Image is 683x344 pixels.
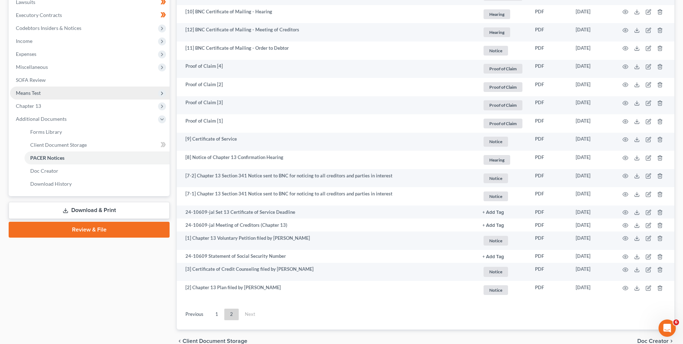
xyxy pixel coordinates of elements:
span: Executory Contracts [16,12,62,18]
td: PDF [529,219,570,231]
a: Notice [482,172,524,184]
button: Doc Creator chevron_right [637,338,674,344]
span: Download History [30,181,72,187]
td: [7-1] Chapter 13 Section 341 Notice sent to BNC for noticing to all creditors and parties in inte... [177,187,477,206]
a: Previous [180,309,209,320]
td: [DATE] [570,151,614,169]
a: Download History [24,177,170,190]
span: Doc Creator [30,168,58,174]
a: Notice [482,136,524,147]
span: Notice [484,267,508,277]
span: Notice [484,191,508,201]
span: Hearing [484,155,510,165]
span: Proof of Claim [484,100,522,110]
span: Client Document Storage [30,142,87,148]
a: Client Document Storage [24,138,170,151]
a: Proof of Claim [482,99,524,111]
td: 24-10609-jal Set 13 Certificate of Service Deadline [177,206,477,219]
td: [DATE] [570,263,614,281]
td: [DATE] [570,114,614,133]
td: [DATE] [570,231,614,250]
td: PDF [529,151,570,169]
a: Notice [482,235,524,247]
td: PDF [529,78,570,96]
span: Additional Documents [16,116,67,122]
td: PDF [529,5,570,23]
button: + Add Tag [482,210,504,215]
td: [2] Chapter 13 Plan filed by [PERSON_NAME] [177,281,477,299]
span: Expenses [16,51,36,57]
td: [9] Certificate of Service [177,133,477,151]
a: + Add Tag [482,222,524,229]
span: Codebtors Insiders & Notices [16,25,81,31]
span: Income [16,38,32,44]
td: PDF [529,133,570,151]
td: 24-10609 Statement of Social Security Number [177,250,477,263]
a: Executory Contracts [10,9,170,22]
td: PDF [529,263,570,281]
a: Notice [482,284,524,296]
td: 24-10609-jal Meeting of Creditors (Chapter 13) [177,219,477,231]
td: [DATE] [570,206,614,219]
a: 2 [224,309,239,320]
td: PDF [529,60,570,78]
a: Review & File [9,222,170,238]
td: PDF [529,250,570,263]
a: Hearing [482,8,524,20]
span: Proof of Claim [484,82,522,92]
td: [DATE] [570,281,614,299]
td: [DATE] [570,41,614,60]
td: [DATE] [570,133,614,151]
a: Hearing [482,154,524,166]
span: 6 [673,319,679,325]
td: PDF [529,231,570,250]
td: [12] BNC Certificate of Mailing - Meeting of Creditors [177,23,477,41]
a: Notice [482,45,524,57]
td: PDF [529,206,570,219]
span: SOFA Review [16,77,46,83]
span: Hearing [484,27,510,37]
td: PDF [529,281,570,299]
i: chevron_right [669,338,674,344]
span: Proof of Claim [484,119,522,128]
span: Doc Creator [637,338,669,344]
td: PDF [529,114,570,133]
span: Notice [484,236,508,246]
td: [7-2] Chapter 13 Section 341 Notice sent to BNC for noticing to all creditors and parties in inte... [177,169,477,188]
td: Proof of Claim [2] [177,78,477,96]
span: Notice [484,285,508,295]
td: [DATE] [570,5,614,23]
td: Proof of Claim [4] [177,60,477,78]
a: Proof of Claim [482,63,524,75]
i: chevron_left [177,338,183,344]
span: Notice [484,137,508,146]
td: Proof of Claim [1] [177,114,477,133]
td: [DATE] [570,23,614,41]
td: [3] Certificate of Credit Counseling filed by [PERSON_NAME] [177,263,477,281]
a: PACER Notices [24,151,170,164]
span: Proof of Claim [484,64,522,74]
a: Doc Creator [24,164,170,177]
a: Proof of Claim [482,118,524,129]
button: + Add Tag [482,255,504,259]
td: PDF [529,23,570,41]
span: PACER Notices [30,155,64,161]
a: + Add Tag [482,209,524,216]
span: Notice [484,46,508,56]
button: + Add Tag [482,223,504,228]
span: Client Document Storage [183,338,247,344]
a: Hearing [482,26,524,38]
span: Hearing [484,9,510,19]
td: PDF [529,41,570,60]
button: chevron_left Client Document Storage [177,338,247,344]
td: PDF [529,96,570,115]
td: [DATE] [570,96,614,115]
td: [DATE] [570,187,614,206]
a: Download & Print [9,202,170,219]
td: PDF [529,169,570,188]
td: [DATE] [570,250,614,263]
span: Chapter 13 [16,103,41,109]
td: [DATE] [570,219,614,231]
a: Notice [482,266,524,278]
td: [8] Notice of Chapter 13 Confirmation Hearing [177,151,477,169]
